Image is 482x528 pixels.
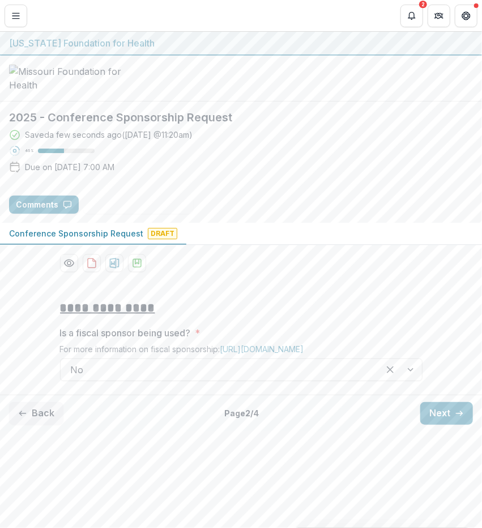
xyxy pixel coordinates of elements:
button: Answer Suggestions [83,196,193,214]
h2: 2025 - Conference Sponsorship Request [9,111,473,124]
button: Preview da8d5dcd-105e-4e8c-b4ff-bf05a417e529-0.pdf [60,254,78,272]
button: download-proposal [105,254,123,272]
button: Back [9,402,63,425]
p: Page 2 / 4 [225,407,259,419]
button: Get Help [455,5,477,27]
a: [URL][DOMAIN_NAME] [220,344,304,354]
button: Partners [428,5,450,27]
p: Conference Sponsorship Request [9,227,143,239]
div: [US_STATE] Foundation for Health [9,36,473,50]
div: For more information on fiscal sponsorship: [60,344,423,358]
button: Next [420,402,473,425]
button: Comments [9,196,79,214]
span: Draft [148,228,177,239]
div: 2 [419,1,427,9]
p: 46 % [25,147,33,155]
button: Toggle Menu [5,5,27,27]
div: Saved a few seconds ago ( [DATE] @ 11:20am ) [25,129,193,141]
button: Notifications [400,5,423,27]
button: download-proposal [83,254,101,272]
div: Clear selected options [381,361,399,379]
p: Due on [DATE] 7:00 AM [25,161,114,173]
button: download-proposal [128,254,146,272]
img: Missouri Foundation for Health [9,65,122,92]
p: Is a fiscal sponsor being used? [60,326,191,340]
